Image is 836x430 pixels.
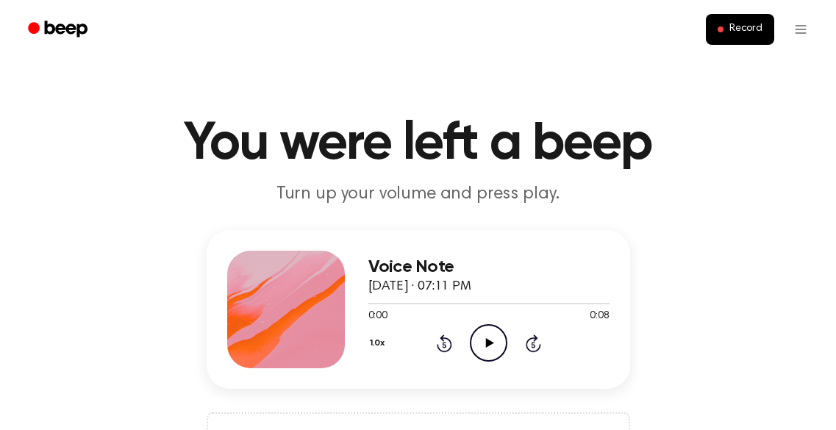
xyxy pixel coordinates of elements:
[368,309,387,324] span: 0:00
[18,15,101,44] a: Beep
[368,331,390,356] button: 1.0x
[42,118,795,171] h1: You were left a beep
[136,182,701,207] p: Turn up your volume and press play.
[368,280,471,293] span: [DATE] · 07:11 PM
[729,23,762,36] span: Record
[706,14,774,45] button: Record
[783,12,818,47] button: Open menu
[590,309,609,324] span: 0:08
[368,257,610,277] h3: Voice Note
